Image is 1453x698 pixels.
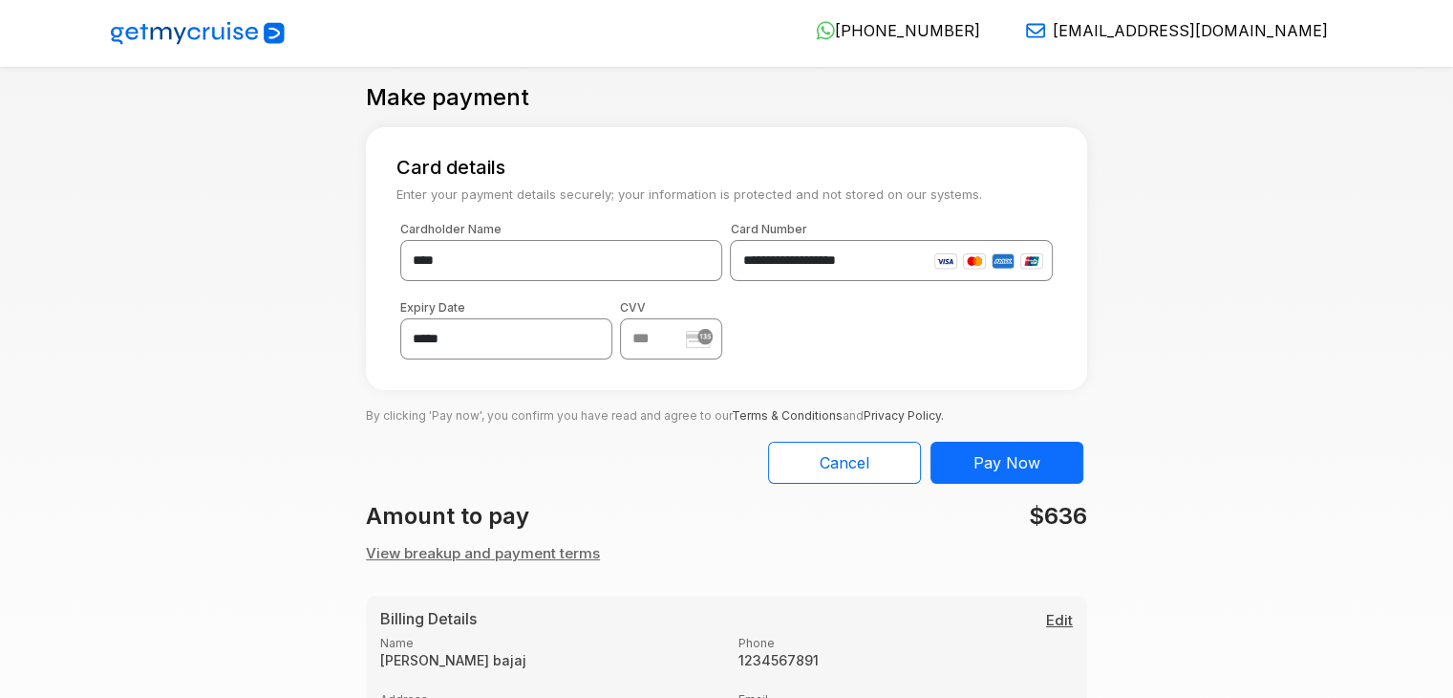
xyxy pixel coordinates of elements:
[1053,21,1328,40] span: [EMAIL_ADDRESS][DOMAIN_NAME]
[737,636,1072,650] label: Phone
[1026,21,1045,40] img: Email
[737,652,1072,668] strong: 1234567891
[400,222,722,236] label: Cardholder Name
[380,610,1073,628] h5: Billing Details
[380,636,715,650] label: Name
[354,499,726,534] div: Amount to pay
[1046,610,1073,632] button: Edit
[366,390,1087,426] p: By clicking 'Pay now', you confirm you have read and agree to our and
[620,300,722,315] label: CVV
[768,442,921,484] button: Cancel
[385,186,1068,204] small: Enter your payment details securely; your information is protected and not stored on our systems.
[864,408,944,423] a: Privacy Policy.
[366,84,529,112] h4: Make payment
[686,329,713,347] img: stripe
[930,442,1083,484] button: Pay Now
[366,543,600,565] button: View breakup and payment terms
[801,21,980,40] a: [PHONE_NUMBER]
[835,21,980,40] span: [PHONE_NUMBER]
[385,156,1068,179] h5: Card details
[1011,21,1328,40] a: [EMAIL_ADDRESS][DOMAIN_NAME]
[726,499,1098,534] div: $636
[400,300,612,315] label: Expiry Date
[732,408,843,423] a: Terms & Conditions
[730,222,1052,236] label: Card Number
[934,253,1043,270] img: card-icons
[816,21,835,40] img: WhatsApp
[380,652,715,668] strong: [PERSON_NAME] bajaj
